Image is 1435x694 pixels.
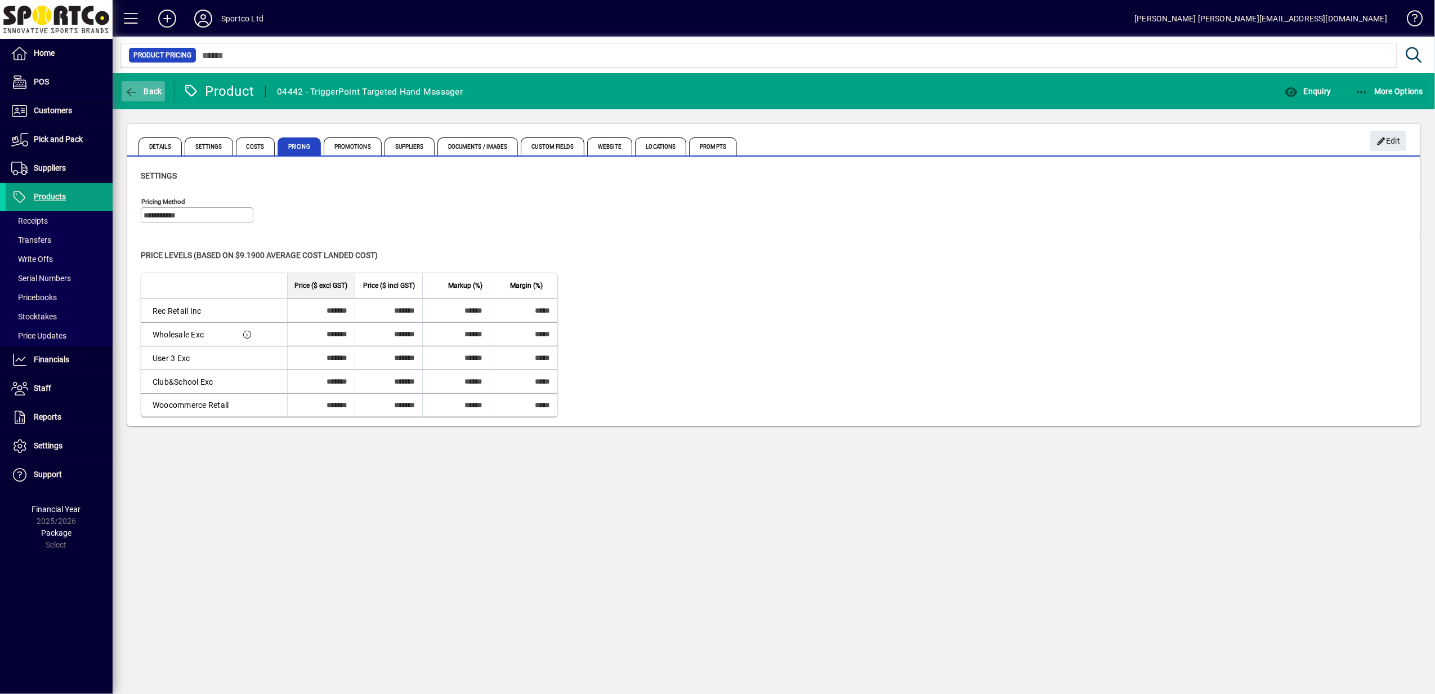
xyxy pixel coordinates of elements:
[6,346,113,374] a: Financials
[141,251,378,260] span: Price levels (based on $9.1900 Average cost landed cost)
[34,135,83,144] span: Pick and Pack
[437,137,518,155] span: Documents / Images
[587,137,633,155] span: Website
[133,50,191,61] span: Product Pricing
[6,230,113,250] a: Transfers
[6,154,113,183] a: Suppliers
[11,235,51,244] span: Transfers
[11,255,53,264] span: Write Offs
[141,322,236,346] td: Wholesale Exc
[124,87,162,96] span: Back
[1370,131,1406,151] button: Edit
[6,39,113,68] a: Home
[1355,87,1424,96] span: More Options
[236,137,275,155] span: Costs
[34,77,49,86] span: POS
[6,375,113,403] a: Staff
[6,403,113,431] a: Reports
[149,8,185,29] button: Add
[138,137,182,155] span: Details
[6,97,113,125] a: Customers
[11,293,57,302] span: Pricebooks
[6,288,113,307] a: Pricebooks
[141,299,236,322] td: Rec Retail Inc
[221,10,263,28] div: Sportco Ltd
[34,48,55,57] span: Home
[511,279,543,292] span: Margin (%)
[277,83,463,101] div: 04442 - TriggerPoint Targeted Hand Massager
[141,171,177,180] span: Settings
[295,279,348,292] span: Price ($ excl GST)
[521,137,584,155] span: Custom Fields
[122,81,165,101] button: Back
[6,211,113,230] a: Receipts
[34,441,62,450] span: Settings
[1281,81,1334,101] button: Enquiry
[6,269,113,288] a: Serial Numbers
[1134,10,1387,28] div: [PERSON_NAME] [PERSON_NAME][EMAIL_ADDRESS][DOMAIN_NAME]
[34,192,66,201] span: Products
[1398,2,1421,39] a: Knowledge Base
[278,137,321,155] span: Pricing
[141,198,185,206] mat-label: Pricing method
[185,8,221,29] button: Profile
[34,106,72,115] span: Customers
[113,81,175,101] app-page-header-button: Back
[324,137,382,155] span: Promotions
[11,274,71,283] span: Serial Numbers
[32,505,81,514] span: Financial Year
[11,312,57,321] span: Stocktakes
[6,126,113,154] a: Pick and Pack
[6,461,113,489] a: Support
[6,250,113,269] a: Write Offs
[6,307,113,326] a: Stocktakes
[6,68,113,96] a: POS
[364,279,415,292] span: Price ($ incl GST)
[1352,81,1427,101] button: More Options
[141,393,236,416] td: Woocommerce Retail
[41,528,71,537] span: Package
[141,346,236,370] td: User 3 Exc
[141,370,236,393] td: Club&School Exc
[34,470,62,479] span: Support
[6,326,113,345] a: Price Updates
[1376,132,1401,150] span: Edit
[6,432,113,460] a: Settings
[185,137,233,155] span: Settings
[11,216,48,225] span: Receipts
[34,355,69,364] span: Financials
[34,384,51,393] span: Staff
[34,412,61,421] span: Reports
[11,331,66,340] span: Price Updates
[1284,87,1331,96] span: Enquiry
[449,279,483,292] span: Markup (%)
[689,137,737,155] span: Prompts
[183,82,254,100] div: Product
[34,163,66,172] span: Suppliers
[635,137,686,155] span: Locations
[385,137,435,155] span: Suppliers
